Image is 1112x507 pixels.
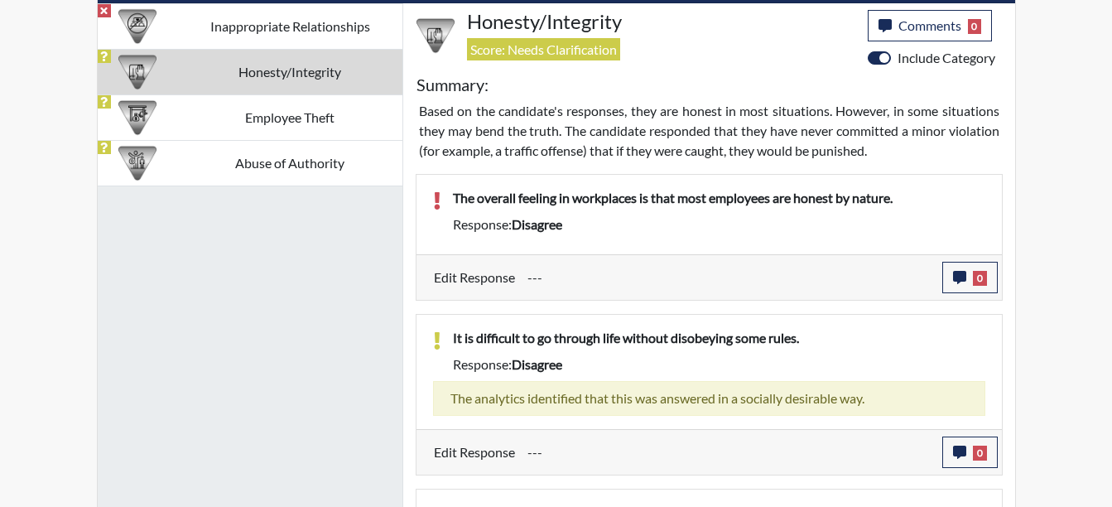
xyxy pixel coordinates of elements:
td: Employee Theft [178,94,402,140]
span: Score: Needs Clarification [467,38,620,60]
div: Update the test taker's response, the change might impact the score [515,437,942,468]
img: CATEGORY%20ICON-01.94e51fac.png [118,144,156,182]
img: CATEGORY%20ICON-07.58b65e52.png [118,99,156,137]
td: Abuse of Authority [178,140,402,186]
td: Inappropriate Relationships [178,3,402,49]
p: Based on the candidate's responses, they are honest in most situations. However, in some situatio... [419,101,999,161]
img: CATEGORY%20ICON-11.a5f294f4.png [416,17,455,55]
span: Comments [898,17,961,33]
button: 0 [942,262,998,293]
img: CATEGORY%20ICON-11.a5f294f4.png [118,53,156,91]
span: disagree [512,356,562,372]
label: Include Category [898,48,995,68]
label: Edit Response [434,262,515,293]
img: CATEGORY%20ICON-14.139f8ef7.png [118,7,156,46]
div: Response: [440,215,998,234]
span: 0 [973,271,987,286]
span: 0 [968,19,982,34]
div: Response: [440,355,998,374]
button: 0 [942,437,998,468]
h4: Honesty/Integrity [467,10,855,34]
p: It is difficult to go through life without disobeying some rules. [453,328,985,348]
h5: Summary: [416,75,489,94]
span: 0 [973,446,987,461]
button: Comments0 [868,10,993,41]
div: The analytics identified that this was answered in a socially desirable way. [433,381,985,416]
td: Honesty/Integrity [178,49,402,94]
span: disagree [512,216,562,232]
p: The overall feeling in workplaces is that most employees are honest by nature. [453,188,985,208]
div: Update the test taker's response, the change might impact the score [515,262,942,293]
label: Edit Response [434,437,515,468]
